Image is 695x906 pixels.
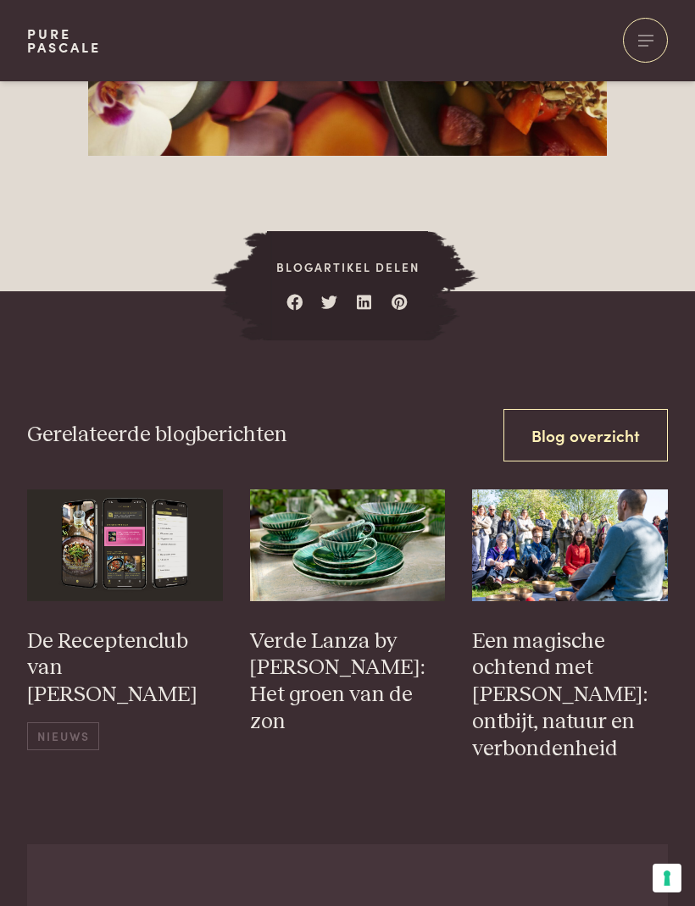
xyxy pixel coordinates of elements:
[472,628,668,763] h3: Een magische ochtend met [PERSON_NAME]: ontbijt, natuur en verbondenheid
[27,722,99,750] span: Nieuws
[250,489,446,749] a: Verde Lanza by [PERSON_NAME]: Het groen van de zon
[27,489,223,751] a: iPhone 13 Pro Mockup front and side view_small De Receptenclub van [PERSON_NAME] Nieuws
[250,628,446,737] h3: Verde Lanza by [PERSON_NAME]: Het groen van de zon
[267,258,427,276] span: Blogartikel delen
[653,864,681,892] button: Uw voorkeuren voor toestemming voor trackingtechnologieën
[27,27,101,54] a: PurePascale
[27,489,223,601] img: iPhone 13 Pro Mockup front and side view_small
[503,409,668,462] a: Blog overzicht
[27,422,287,449] h3: Gerelateerde blogberichten
[472,489,668,601] img: 250421-lannoo-pascale-naessens_0012
[27,628,223,710] h3: De Receptenclub van [PERSON_NAME]
[472,489,668,776] a: 250421-lannoo-pascale-naessens_0012 Een magische ochtend met [PERSON_NAME]: ontbijt, natuur en ve...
